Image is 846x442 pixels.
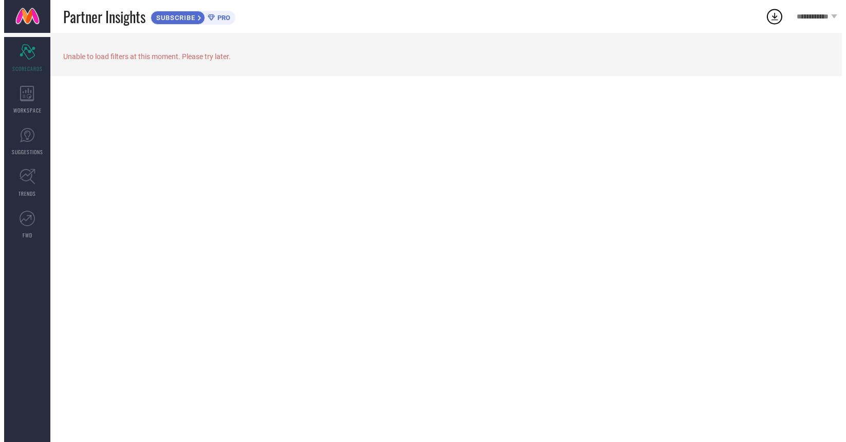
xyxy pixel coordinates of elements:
a: TRENDS [4,162,50,204]
span: SCORECARDS [12,65,43,72]
span: TRENDS [19,190,36,197]
a: FWD [4,204,50,245]
span: FWD [23,231,32,239]
div: Open download list [765,7,784,26]
span: SUBSCRIBE [151,14,198,22]
span: WORKSPACE [13,106,42,114]
a: SUBSCRIBEPRO [151,8,235,25]
div: Unable to load filters at this moment. Please try later. [63,52,829,61]
a: WORKSPACE [4,79,50,120]
a: SCORECARDS [4,38,50,79]
span: PRO [215,14,230,22]
span: Partner Insights [63,6,145,27]
span: SUGGESTIONS [12,148,43,156]
a: SUGGESTIONS [4,121,50,162]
